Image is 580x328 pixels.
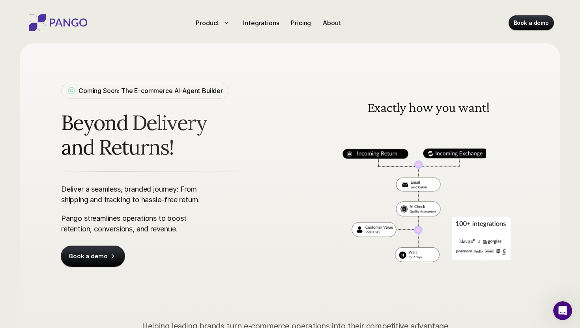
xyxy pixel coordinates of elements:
p: Pango streamlines operations to boost retention, conversions, and revenue. [61,213,207,234]
p: Pricing [291,18,311,28]
a: Book a demo [509,16,554,30]
p: Deliver a seamless, branded journey: From shipping and tracking to hassle-free return. [61,184,207,205]
img: Next Arrow [499,169,511,181]
a: About [320,17,344,29]
a: Integrations [240,17,282,29]
img: Back Arrow [346,169,358,181]
p: Book a demo [69,252,107,260]
p: Coming Soon: The E-commerce AI-Agent Builder [79,86,223,95]
button: Previous [346,169,358,181]
span: Beyond Delivery and Returns! [61,110,304,160]
p: Product [196,18,219,28]
p: Integrations [243,18,279,28]
button: Next [499,169,511,181]
iframe: Intercom live chat [553,301,572,320]
img: Workflow for returns, delivery, shipping, and logistics management for e-commerce companies. The ... [338,83,519,266]
p: About [323,18,341,28]
a: Book a demo [61,246,125,266]
a: Coming Soon: The E-commerce AI-Agent Builder [61,83,229,99]
h3: Exactly how you want! [354,100,503,114]
p: Book a demo [514,19,549,27]
a: Pricing [288,17,314,29]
